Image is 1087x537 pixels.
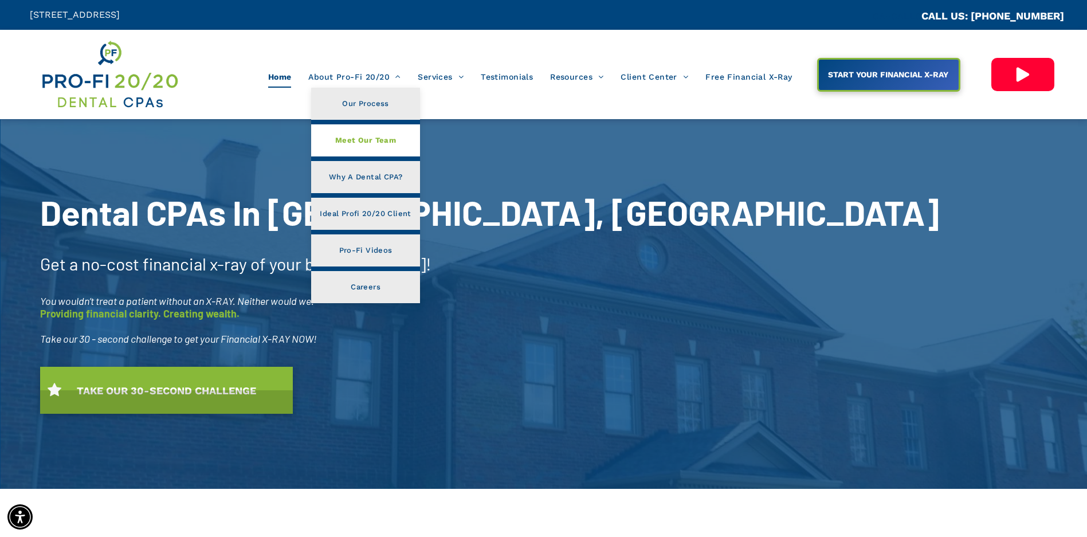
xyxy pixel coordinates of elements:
[40,367,293,414] a: TAKE OUR 30-SECOND CHALLENGE
[335,133,396,148] span: Meet Our Team
[311,234,419,266] a: Pro-Fi Videos
[921,10,1064,22] a: CALL US: [PHONE_NUMBER]
[311,198,419,230] a: Ideal Profi 20/20 Client
[351,280,380,295] span: Careers
[329,170,403,185] span: Why A Dental CPA?
[250,253,431,274] span: of your business [DATE]!
[300,66,409,88] a: About Pro-Fi 20/20
[612,66,697,88] a: Client Center
[7,504,33,530] div: Accessibility Menu
[873,11,921,22] span: CA::CALLC
[260,66,300,88] a: Home
[320,206,411,221] span: Ideal Profi 20/20 Client
[40,307,240,320] span: Providing financial clarity. Creating wealth.
[311,271,419,303] a: Careers
[73,379,260,402] span: TAKE OUR 30-SECOND CHALLENGE
[409,66,472,88] a: Services
[339,243,393,258] span: Pro-Fi Videos
[40,38,179,111] img: Get Dental CPA Consulting, Bookkeeping, & Bank Loans
[40,191,939,233] span: Dental CPAs In [GEOGRAPHIC_DATA], [GEOGRAPHIC_DATA]
[342,96,389,111] span: Our Process
[30,9,120,20] span: [STREET_ADDRESS]
[40,253,78,274] span: Get a
[541,66,612,88] a: Resources
[472,66,541,88] a: Testimonials
[311,161,419,193] a: Why A Dental CPA?
[308,66,401,88] span: About Pro-Fi 20/20
[81,253,247,274] span: no-cost financial x-ray
[824,64,952,85] span: START YOUR FINANCIAL X-RAY
[40,295,314,307] span: You wouldn’t treat a patient without an X-RAY. Neither would we.
[311,88,419,120] a: Our Process
[40,332,317,345] span: Take our 30 - second challenge to get your Financial X-RAY NOW!
[311,124,419,156] a: Meet Our Team
[697,66,800,88] a: Free Financial X-Ray
[817,58,960,92] a: START YOUR FINANCIAL X-RAY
